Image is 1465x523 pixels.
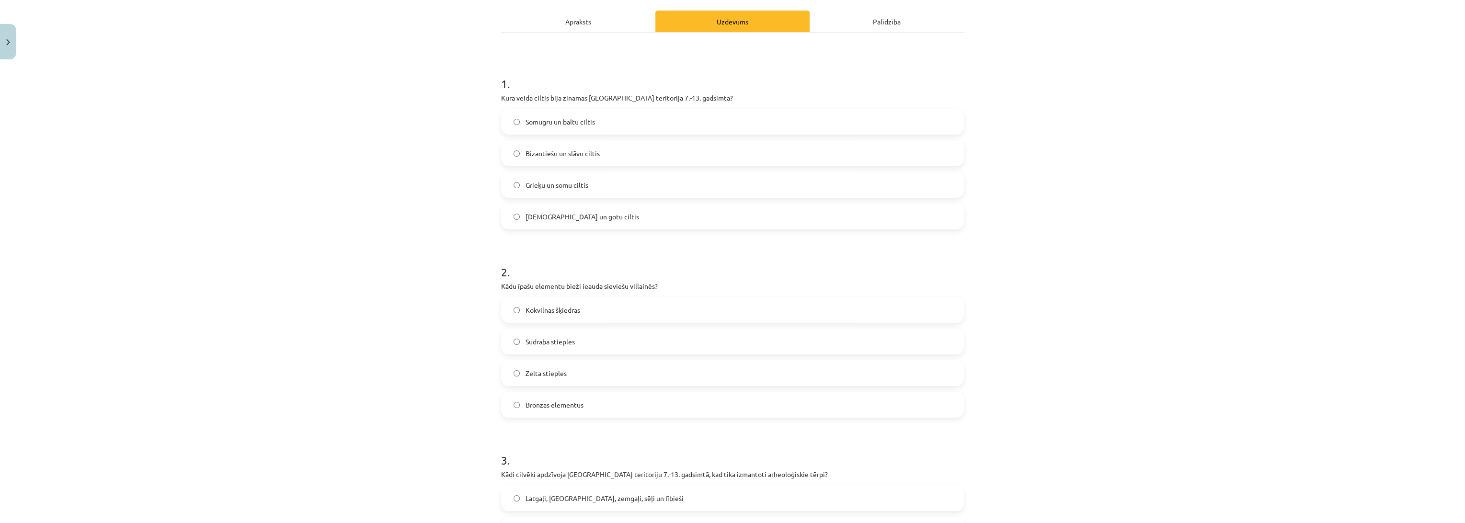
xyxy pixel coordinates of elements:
[501,60,964,90] h1: 1 .
[526,180,588,190] span: Grieķu un somu ciltis
[526,305,580,315] span: Kokvilnas šķiedras
[501,249,964,278] h1: 2 .
[501,437,964,466] h1: 3 .
[810,11,964,32] div: Palīdzība
[514,182,520,188] input: Grieķu un somu ciltis
[6,39,10,45] img: icon-close-lesson-0947bae3869378f0d4975bcd49f059093ad1ed9edebbc8119c70593378902aed.svg
[501,11,655,32] div: Apraksts
[526,400,584,410] span: Bronzas elementus
[655,11,810,32] div: Uzdevums
[526,212,639,222] span: [DEMOGRAPHIC_DATA] un gotu ciltis
[514,339,520,345] input: Sudraba stieples
[514,214,520,220] input: [DEMOGRAPHIC_DATA] un gotu ciltis
[526,337,575,347] span: Sudraba stieples
[514,119,520,125] input: Somugru un baltu ciltis
[514,402,520,408] input: Bronzas elementus
[526,493,684,503] span: Latgaļi, [GEOGRAPHIC_DATA], zemgaļi, sēļi un lībieši
[526,117,595,127] span: Somugru un baltu ciltis
[501,281,964,291] p: Kādu īpašu elementu bieži ieauda sieviešu villainēs?
[514,307,520,313] input: Kokvilnas šķiedras
[514,495,520,501] input: Latgaļi, [GEOGRAPHIC_DATA], zemgaļi, sēļi un lībieši
[526,368,567,378] span: Zelta stieples
[501,93,964,103] p: Kura veida ciltis bija zināmas [GEOGRAPHIC_DATA] teritorijā 7.-13. gadsimtā?
[501,469,964,479] p: Kādi cilvēki apdzīvoja [GEOGRAPHIC_DATA] teritoriju 7.-13. gadsimtā, kad tika izmantoti arheoloģi...
[514,150,520,157] input: Bizantiešu un slāvu ciltis
[526,148,600,159] span: Bizantiešu un slāvu ciltis
[514,370,520,376] input: Zelta stieples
